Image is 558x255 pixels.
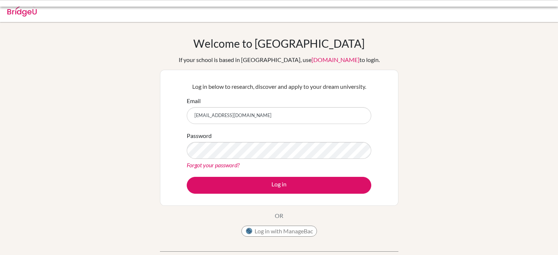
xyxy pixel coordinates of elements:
[187,96,201,105] label: Email
[187,161,240,168] a: Forgot your password?
[7,5,37,17] img: Bridge-U
[187,131,212,140] label: Password
[311,56,360,63] a: [DOMAIN_NAME]
[179,55,380,64] div: If your school is based in [GEOGRAPHIC_DATA], use to login.
[187,82,371,91] p: Log in below to research, discover and apply to your dream university.
[66,6,382,15] div: Invalid email or password.
[187,177,371,194] button: Log in
[275,211,283,220] p: OR
[241,226,317,237] button: Log in with ManageBac
[193,37,365,50] h1: Welcome to [GEOGRAPHIC_DATA]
